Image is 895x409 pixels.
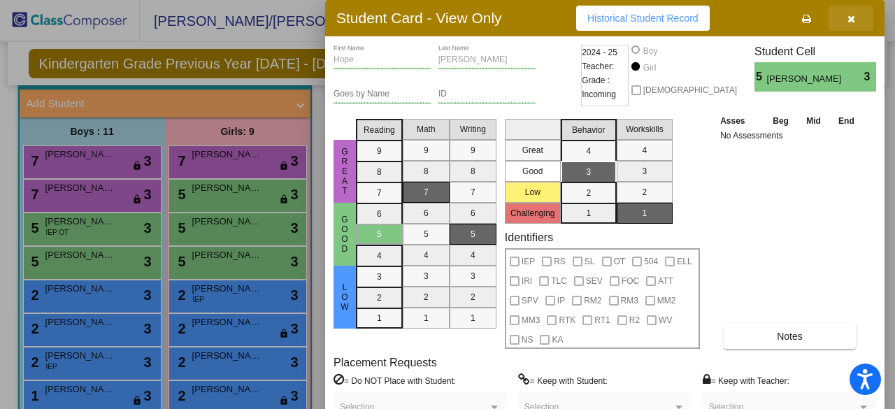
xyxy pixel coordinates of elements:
[338,282,351,312] span: Low
[703,373,789,387] label: = Keep with Teacher:
[336,9,502,27] h3: Student Card - View Only
[522,273,532,289] span: IRI
[551,273,567,289] span: TLC
[643,45,658,57] div: Boy
[764,113,797,129] th: Beg
[334,373,456,387] label: = Do NOT Place with Student:
[677,253,692,270] span: ELL
[505,231,553,244] label: Identifiers
[829,113,863,129] th: End
[658,273,673,289] span: ATT
[657,292,676,309] span: MM2
[644,253,658,270] span: 504
[659,312,672,329] span: WV
[559,312,575,329] span: RTK
[754,45,876,58] h3: Student Cell
[338,147,351,196] span: Great
[334,89,431,99] input: goes by name
[594,312,610,329] span: RT1
[576,6,710,31] button: Historical Student Record
[798,113,829,129] th: Mid
[522,331,534,348] span: NS
[717,113,764,129] th: Asses
[557,292,565,309] span: IP
[864,69,876,85] span: 3
[717,129,864,143] td: No Assessments
[334,356,437,369] label: Placement Requests
[587,13,699,24] span: Historical Student Record
[724,324,856,349] button: Notes
[614,253,626,270] span: OT
[777,331,803,342] span: Notes
[522,253,535,270] span: IEP
[338,215,351,254] span: Good
[582,45,617,59] span: 2024 - 25
[643,82,737,99] span: [DEMOGRAPHIC_DATA]
[582,73,628,101] span: Grade : Incoming
[584,292,601,309] span: RM2
[582,59,614,73] span: Teacher:
[554,253,566,270] span: RS
[522,292,538,309] span: SPV
[585,253,595,270] span: SL
[629,312,640,329] span: R2
[518,373,608,387] label: = Keep with Student:
[766,72,844,86] span: [PERSON_NAME]
[522,312,540,329] span: MM3
[754,69,766,85] span: 5
[586,273,603,289] span: SEV
[622,273,639,289] span: FOC
[643,62,657,74] div: Girl
[621,292,638,309] span: RM3
[552,331,563,348] span: KA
